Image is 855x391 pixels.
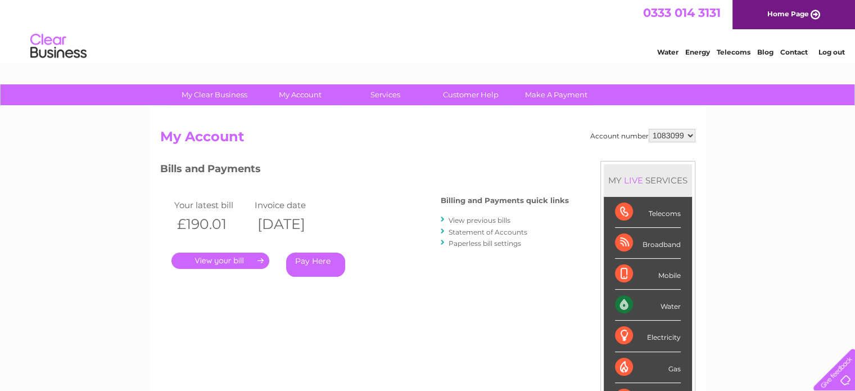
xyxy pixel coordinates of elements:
a: My Account [254,84,346,105]
a: Make A Payment [510,84,603,105]
img: logo.png [30,29,87,64]
div: Gas [615,352,681,383]
a: Water [657,48,678,56]
a: . [171,253,269,269]
a: Log out [818,48,844,56]
a: Energy [685,48,710,56]
div: Mobile [615,259,681,290]
th: [DATE] [252,213,333,236]
a: Paperless bill settings [449,239,521,248]
div: Electricity [615,321,681,352]
a: Contact [780,48,808,56]
div: Broadband [615,228,681,259]
a: Pay Here [286,253,345,277]
div: Clear Business is a trading name of Verastar Limited (registered in [GEOGRAPHIC_DATA] No. 3667643... [162,6,694,55]
h4: Billing and Payments quick links [441,196,569,205]
a: 0333 014 3131 [643,6,721,20]
a: View previous bills [449,216,510,224]
a: Customer Help [424,84,517,105]
div: Water [615,290,681,321]
div: Telecoms [615,197,681,228]
a: Blog [757,48,773,56]
div: LIVE [622,175,645,186]
a: My Clear Business [168,84,261,105]
td: Your latest bill [171,197,252,213]
a: Telecoms [717,48,750,56]
a: Services [339,84,432,105]
td: Invoice date [252,197,333,213]
h2: My Account [160,129,695,150]
h3: Bills and Payments [160,161,569,181]
div: MY SERVICES [604,164,692,196]
a: Statement of Accounts [449,228,527,236]
div: Account number [590,129,695,142]
th: £190.01 [171,213,252,236]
